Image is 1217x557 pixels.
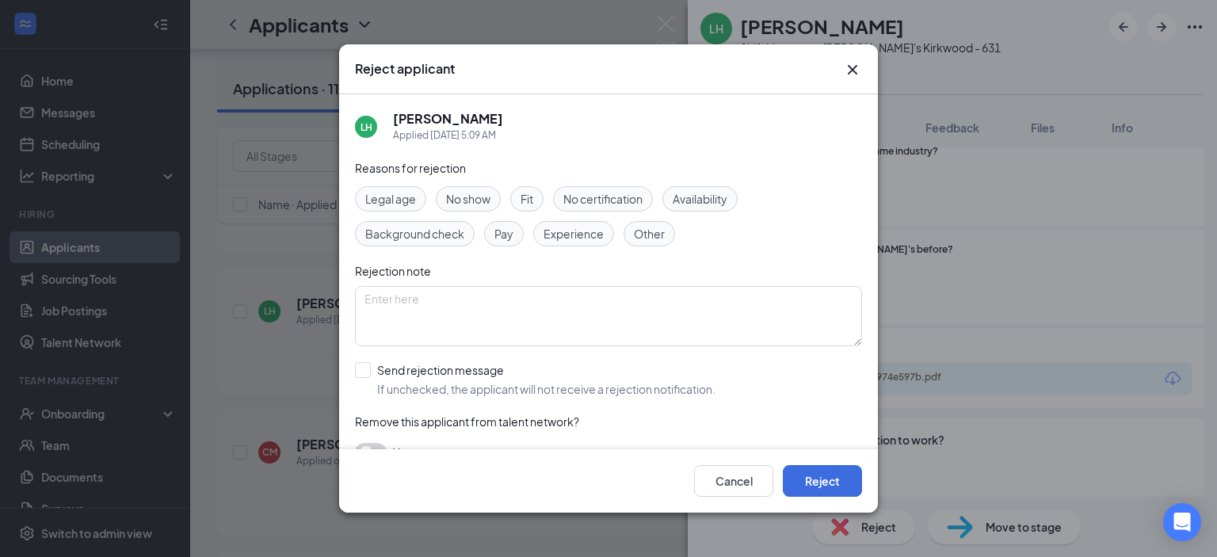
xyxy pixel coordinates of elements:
span: Remove this applicant from talent network? [355,414,579,429]
svg: Cross [843,60,862,79]
span: No certification [563,190,643,208]
span: Legal age [365,190,416,208]
h3: Reject applicant [355,60,455,78]
button: Cancel [694,465,773,497]
div: Open Intercom Messenger [1163,503,1201,541]
button: Reject [783,465,862,497]
span: Fit [521,190,533,208]
span: Other [634,225,665,242]
span: Reasons for rejection [355,161,466,175]
button: Close [843,60,862,79]
span: No show [446,190,490,208]
div: Applied [DATE] 5:09 AM [393,128,503,143]
span: Availability [673,190,727,208]
h5: [PERSON_NAME] [393,110,503,128]
span: Rejection note [355,264,431,278]
span: Experience [544,225,604,242]
span: Yes [393,443,412,462]
span: Pay [494,225,513,242]
div: LH [361,120,372,134]
span: Background check [365,225,464,242]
